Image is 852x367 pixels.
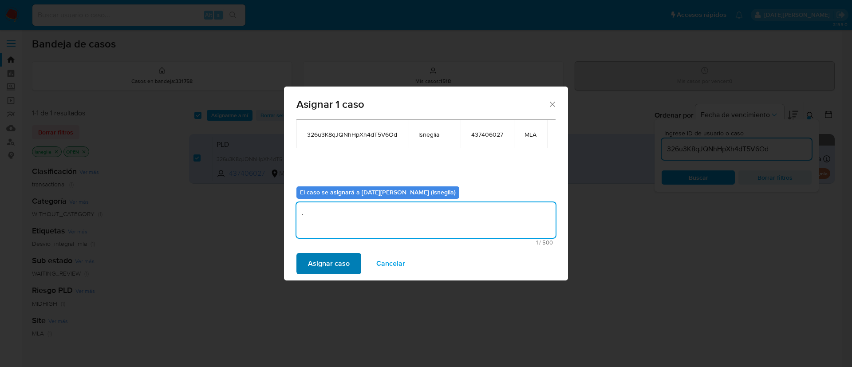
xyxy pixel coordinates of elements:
[300,188,456,197] b: El caso se asignará a [DATE][PERSON_NAME] (lsneglia)
[525,130,536,138] span: MLA
[376,254,405,273] span: Cancelar
[296,253,361,274] button: Asignar caso
[284,87,568,280] div: assign-modal
[418,130,450,138] span: lsneglia
[548,100,556,108] button: Cerrar ventana
[307,130,397,138] span: 326u3K8qJQNhHpXh4dT5V6Od
[299,240,553,245] span: Máximo 500 caracteres
[296,202,556,238] textarea: .
[471,130,503,138] span: 437406027
[308,254,350,273] span: Asignar caso
[365,253,417,274] button: Cancelar
[296,99,548,110] span: Asignar 1 caso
